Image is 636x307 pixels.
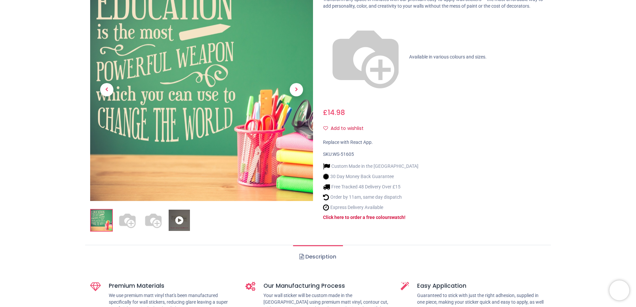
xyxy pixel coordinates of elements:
[323,151,546,158] div: SKU:
[323,194,418,201] li: Order by 11am, same day dispatch
[323,108,345,117] span: £
[323,173,418,180] li: 30 Day Money Back Guarantee
[143,210,164,231] img: WS-51605-03
[389,215,404,220] a: swatch
[293,245,343,268] a: Description
[90,12,123,167] a: Previous
[323,123,369,134] button: Add to wishlistAdd to wishlist
[323,163,418,170] li: Custom Made in the [GEOGRAPHIC_DATA]
[100,83,113,96] span: Previous
[328,108,345,117] span: 14.98
[263,282,391,290] h5: Our Manufacturing Process
[109,282,236,290] h5: Premium Materials
[323,183,418,190] li: Free Tracked 48 Delivery Over £15
[91,210,112,231] img: Education is Powerful School Wall Sticker
[323,215,389,220] a: Click here to order a free colour
[280,12,313,167] a: Next
[323,139,546,146] div: Replace with React App.
[323,15,408,100] img: color-wheel.png
[323,204,418,211] li: Express Delivery Available
[609,280,629,300] iframe: Brevo live chat
[117,210,138,231] img: WS-51605-02
[333,152,354,157] span: WS-51605
[323,126,328,131] i: Add to wishlist
[417,282,546,290] h5: Easy Application
[290,83,303,96] span: Next
[409,54,487,59] span: Available in various colours and sizes.
[404,215,405,220] a: !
